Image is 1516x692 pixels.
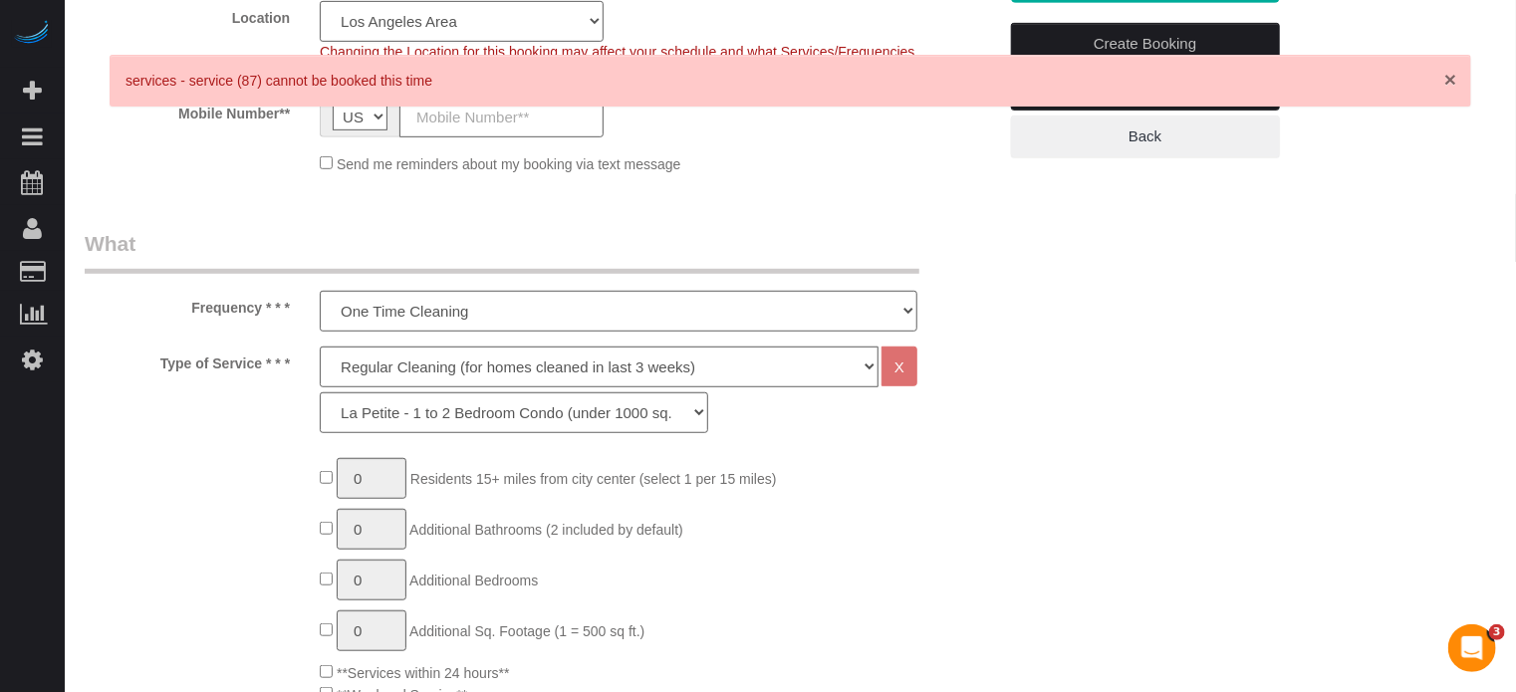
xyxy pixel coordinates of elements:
[1011,23,1280,65] a: Create Booking
[70,291,305,318] label: Frequency * * *
[85,229,919,274] legend: What
[70,1,305,28] label: Location
[409,573,538,588] span: Additional Bedrooms
[1011,115,1280,157] a: Back
[337,156,681,172] span: Send me reminders about my booking via text message
[1489,624,1505,640] span: 3
[1444,68,1456,91] span: ×
[409,522,683,538] span: Additional Bathrooms (2 included by default)
[409,623,644,639] span: Additional Sq. Footage (1 = 500 sq ft.)
[70,346,305,373] label: Type of Service * * *
[410,471,777,487] span: Residents 15+ miles from city center (select 1 per 15 miles)
[320,44,914,80] span: Changing the Location for this booking may affect your schedule and what Services/Frequencies are...
[337,665,510,681] span: **Services within 24 hours**
[12,20,52,48] img: Automaid Logo
[1444,69,1456,90] button: Close
[126,71,1435,91] p: services - service (87) cannot be booked this time
[1448,624,1496,672] iframe: Intercom live chat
